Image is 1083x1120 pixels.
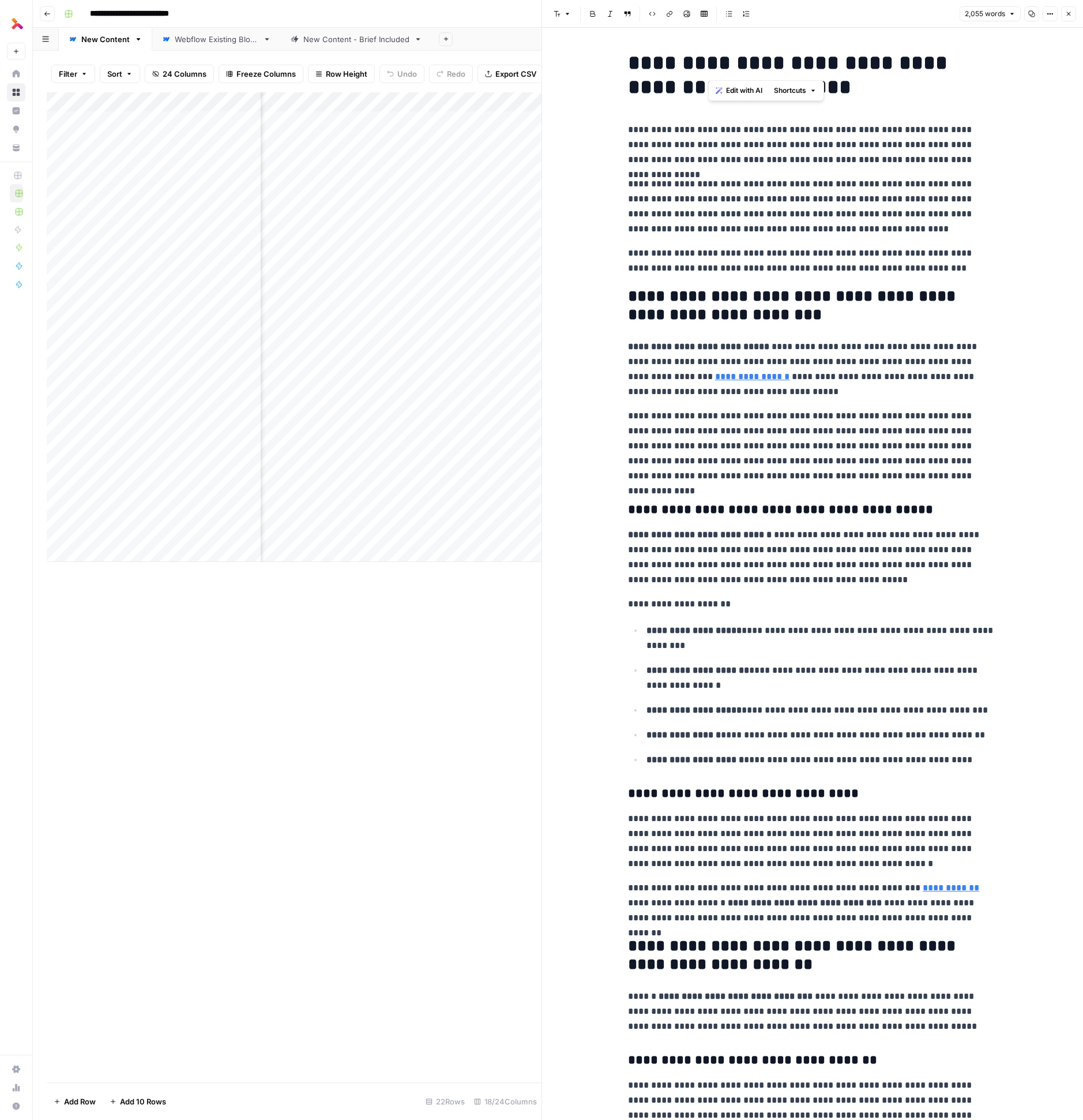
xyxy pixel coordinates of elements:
span: Sort [107,68,122,80]
button: Workspace: Thoughtful AI Content Engine [7,9,25,38]
button: Add 10 Rows [103,1092,173,1111]
span: Edit with AI [726,85,762,96]
button: Filter [51,65,95,83]
a: Webflow Existing Blogs [152,28,281,51]
button: Undo [379,65,424,83]
span: Row Height [326,68,367,80]
div: 22 Rows [421,1092,469,1111]
button: 2,055 words [960,6,1021,21]
span: 24 Columns [163,68,206,80]
a: Opportunities [7,120,25,138]
div: Webflow Existing Blogs [175,33,258,45]
button: Redo [429,65,473,83]
span: Redo [447,68,465,80]
a: Browse [7,83,25,102]
a: Insights [7,102,25,120]
a: New Content [59,28,152,51]
button: Help + Support [7,1097,25,1115]
span: Add Row [64,1096,96,1107]
div: 18/24 Columns [469,1092,541,1111]
button: Add Row [47,1092,103,1111]
button: Row Height [308,65,375,83]
div: New Content [81,33,130,45]
button: Shortcuts [769,83,821,98]
button: 24 Columns [145,65,214,83]
span: Export CSV [495,68,536,80]
a: Settings [7,1060,25,1078]
span: 2,055 words [965,9,1005,19]
div: New Content - Brief Included [303,33,409,45]
img: Thoughtful AI Content Engine Logo [7,13,28,34]
a: Usage [7,1078,25,1097]
span: Freeze Columns [236,68,296,80]
a: Your Data [7,138,25,157]
span: Add 10 Rows [120,1096,166,1107]
button: Sort [100,65,140,83]
button: Export CSV [477,65,544,83]
span: Undo [397,68,417,80]
button: Edit with AI [711,83,767,98]
span: Filter [59,68,77,80]
a: Home [7,65,25,83]
button: Freeze Columns [219,65,303,83]
a: New Content - Brief Included [281,28,432,51]
span: Shortcuts [774,85,806,96]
